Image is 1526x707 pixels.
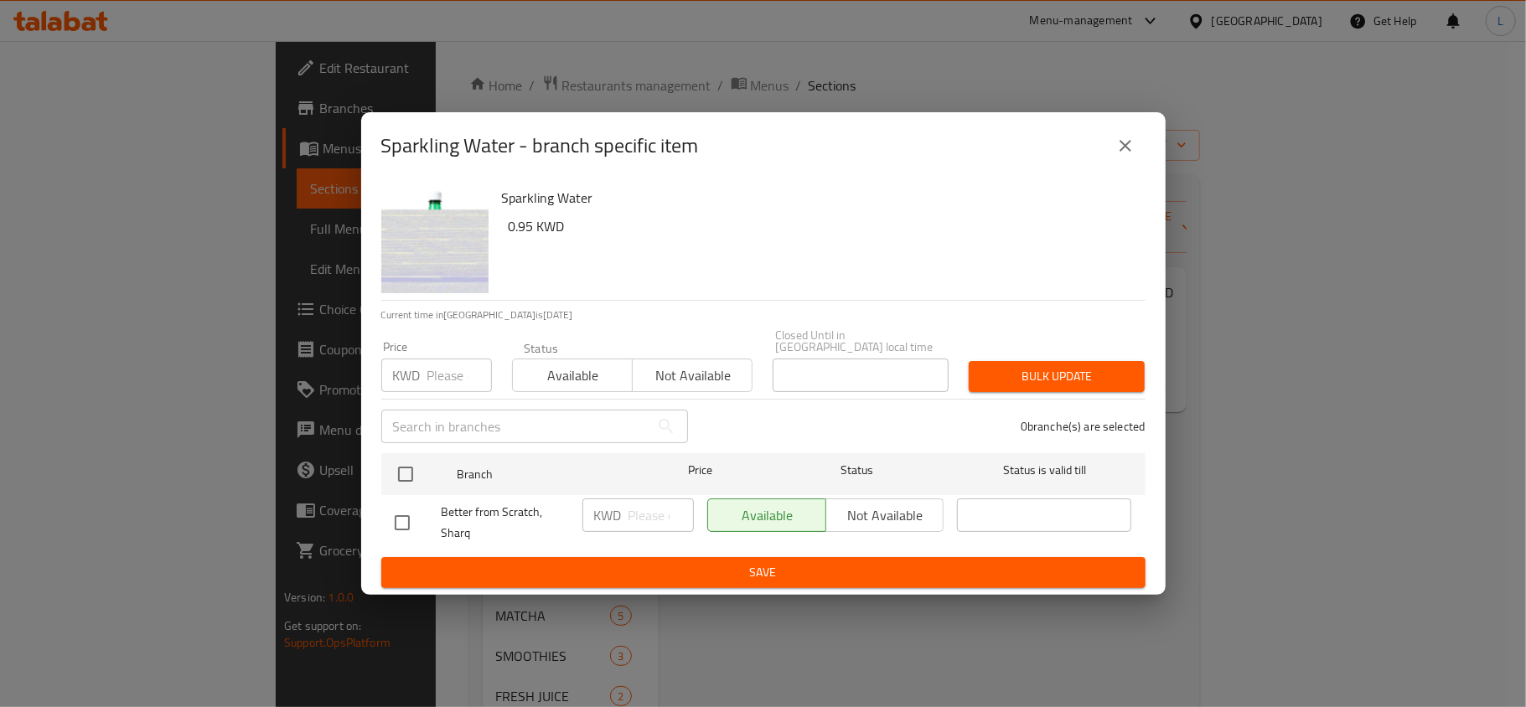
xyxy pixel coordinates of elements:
[982,366,1131,387] span: Bulk update
[644,460,756,481] span: Price
[381,557,1146,588] button: Save
[769,460,944,481] span: Status
[442,502,569,544] span: Better from Scratch, Sharq
[1105,126,1146,166] button: close
[393,365,421,385] p: KWD
[509,214,1132,238] h6: 0.95 KWD
[1021,418,1146,435] p: 0 branche(s) are selected
[395,562,1132,583] span: Save
[381,186,489,293] img: Sparkling Water
[639,364,746,388] span: Not available
[520,364,626,388] span: Available
[502,186,1132,209] h6: Sparkling Water
[629,498,694,532] input: Please enter price
[381,410,649,443] input: Search in branches
[957,460,1131,481] span: Status is valid till
[969,361,1145,392] button: Bulk update
[457,464,631,485] span: Branch
[512,359,633,392] button: Available
[594,505,622,525] p: KWD
[381,132,699,159] h2: Sparkling Water - branch specific item
[632,359,753,392] button: Not available
[381,307,1146,323] p: Current time in [GEOGRAPHIC_DATA] is [DATE]
[427,359,492,392] input: Please enter price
